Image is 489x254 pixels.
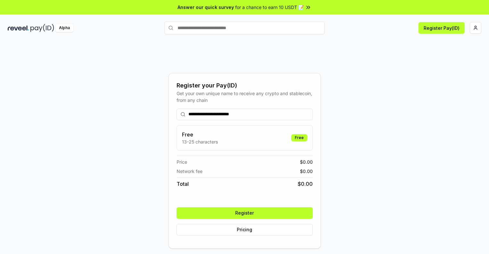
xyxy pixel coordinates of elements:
[177,207,313,219] button: Register
[419,22,465,34] button: Register Pay(ID)
[298,180,313,188] span: $ 0.00
[55,24,73,32] div: Alpha
[177,90,313,103] div: Get your own unique name to receive any crypto and stablecoin, from any chain
[177,159,187,165] span: Price
[300,168,313,175] span: $ 0.00
[235,4,304,11] span: for a chance to earn 10 USDT 📝
[8,24,29,32] img: reveel_dark
[300,159,313,165] span: $ 0.00
[178,4,234,11] span: Answer our quick survey
[30,24,54,32] img: pay_id
[177,224,313,235] button: Pricing
[177,168,203,175] span: Network fee
[182,131,218,138] h3: Free
[177,81,313,90] div: Register your Pay(ID)
[291,134,307,141] div: Free
[182,138,218,145] p: 13-25 characters
[177,180,189,188] span: Total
